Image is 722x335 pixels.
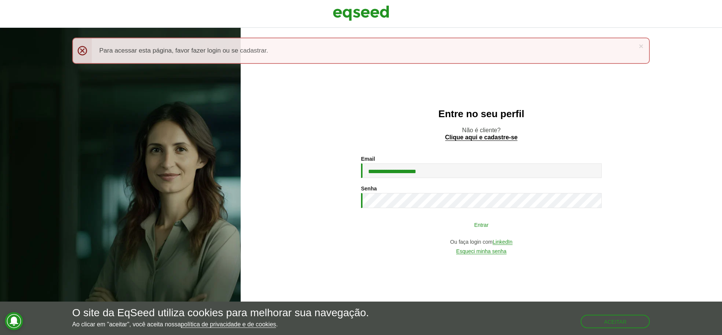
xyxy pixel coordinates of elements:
a: × [639,42,643,50]
a: Esqueci minha senha [456,249,507,254]
label: Senha [361,186,377,191]
div: Ou faça login com [361,239,602,245]
button: Aceitar [581,315,650,328]
p: Não é cliente? [256,127,707,141]
h2: Entre no seu perfil [256,109,707,119]
a: LinkedIn [493,239,513,245]
div: Para acessar esta página, favor fazer login ou se cadastrar. [72,38,650,64]
img: EqSeed Logo [333,4,389,23]
h5: O site da EqSeed utiliza cookies para melhorar sua navegação. [72,307,369,319]
a: Clique aqui e cadastre-se [445,134,518,141]
p: Ao clicar em "aceitar", você aceita nossa . [72,321,369,328]
button: Entrar [384,217,579,232]
label: Email [361,156,375,161]
a: política de privacidade e de cookies [181,321,276,328]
